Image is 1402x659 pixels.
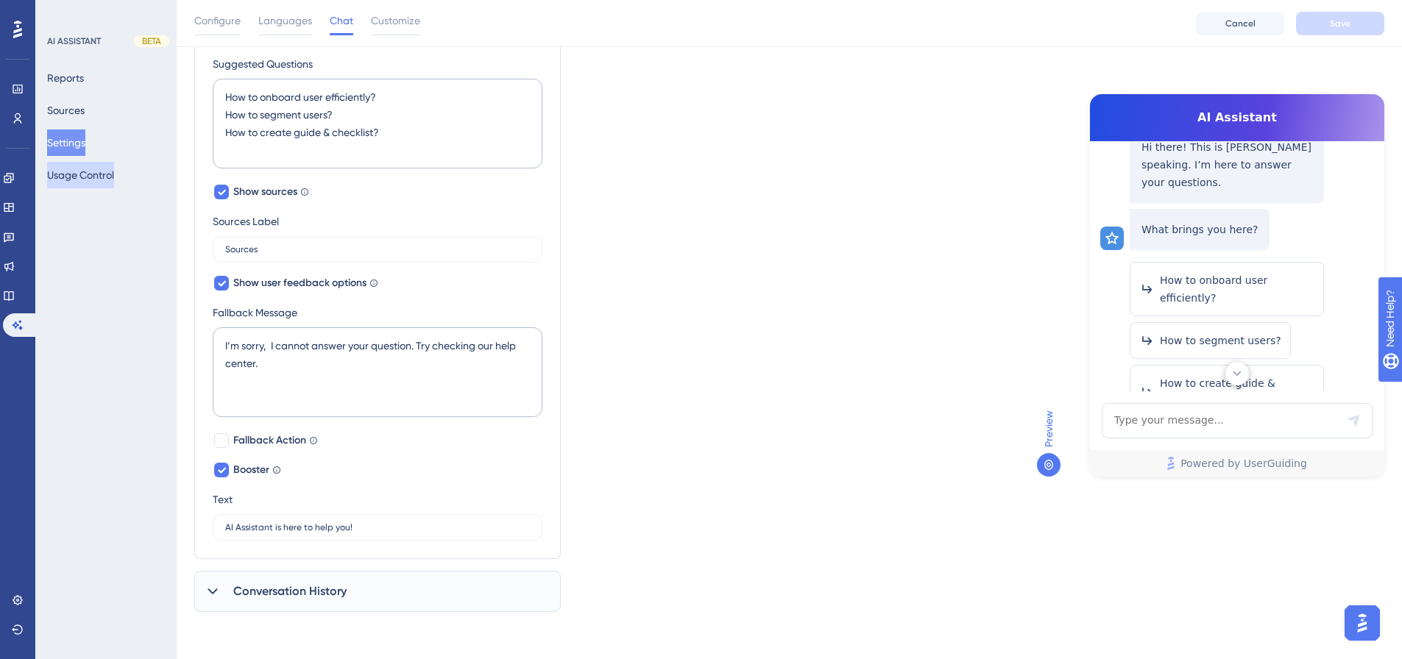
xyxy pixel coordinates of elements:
label: Suggested Questions [213,55,542,73]
span: Chat [330,12,353,29]
span: Booster [233,461,269,479]
div: Text [213,491,233,508]
textarea: I’m sorry, I cannot answer your question. Try checking our help center. [213,327,542,417]
textarea: How to onboard user efficiently? How to segment users? How to create guide & checklist? [213,79,542,168]
button: Usage Control [47,162,114,188]
button: How to segment users? [1130,322,1291,359]
p: Hi there! This is [PERSON_NAME] speaking. I’m here to answer your questions. [1141,138,1312,191]
span: Preview [1040,410,1058,447]
label: Fallback Message [213,304,542,321]
span: Fallback Action [233,432,306,449]
span: How to segment users? [1160,332,1281,349]
button: Settings [47,129,85,156]
span: Cancel [1225,18,1256,29]
button: Cancel [1196,12,1284,35]
button: Save [1296,12,1384,35]
span: Customize [371,12,420,29]
input: Sources [225,244,530,254]
span: Conversation History [233,583,347,600]
span: AI Assistant [1125,109,1349,127]
div: Send Message [1346,413,1361,428]
div: BETA [134,35,169,47]
button: Sources [47,97,85,124]
button: Reports [47,65,84,91]
span: Powered by UserGuiding [1180,455,1307,472]
span: Need Help? [35,4,92,21]
span: Configure [194,12,241,29]
button: How to create guide & checklist? [1130,365,1324,419]
span: How to create guide & checklist? [1160,374,1314,410]
span: Languages [258,12,312,29]
input: AI Assistant is here to help you! [225,522,530,532]
span: Show sources [233,183,297,201]
span: Save [1330,18,1350,29]
span: How to onboard user efficiently? [1160,271,1314,307]
p: What brings you here? [1141,221,1258,238]
textarea: AI Assistant Text Input [1102,403,1373,438]
button: How to onboard user efficiently? [1130,262,1324,316]
div: Sources Label [213,213,279,230]
div: AI ASSISTANT [47,35,101,47]
span: Show user feedback options [233,274,367,292]
iframe: UserGuiding AI Assistant Launcher [1340,601,1384,645]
